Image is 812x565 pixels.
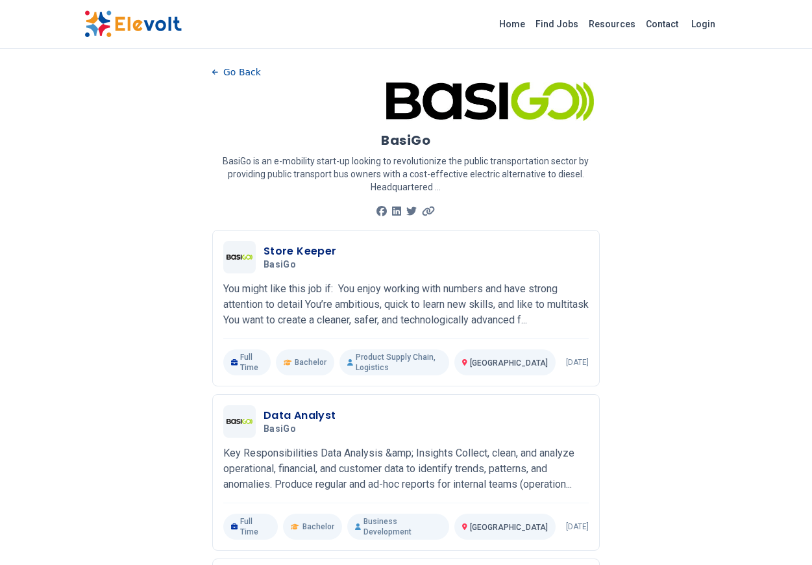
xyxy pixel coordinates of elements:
[212,62,261,82] button: Go Back
[470,523,548,532] span: [GEOGRAPHIC_DATA]
[264,244,337,259] h3: Store Keeper
[339,349,449,375] p: Product Supply Chain, Logistics
[386,82,593,121] img: BasiGo
[84,10,182,38] img: Elevolt
[470,358,548,368] span: [GEOGRAPHIC_DATA]
[223,446,589,492] p: Key Responsibilities Data Analysis &amp; Insights Collect, clean, and analyze operational, financ...
[347,514,450,540] p: Business Development
[566,357,589,368] p: [DATE]
[584,14,641,34] a: Resources
[264,259,296,271] span: BasiGo
[223,349,271,375] p: Full Time
[264,408,336,423] h3: Data Analyst
[302,521,334,532] span: Bachelor
[683,11,723,37] a: Login
[264,423,296,435] span: BasiGo
[295,357,326,368] span: Bachelor
[747,503,812,565] iframe: Chat Widget
[223,405,589,540] a: BasiGoData AnalystBasiGoKey Responsibilities Data Analysis &amp; Insights Collect, clean, and ana...
[530,14,584,34] a: Find Jobs
[494,14,530,34] a: Home
[223,281,589,328] p: You might like this job if: You enjoy working with numbers and have strong attention to detail Yo...
[227,255,252,260] img: BasiGo
[227,419,252,424] img: BasiGo
[223,514,278,540] p: Full Time
[381,131,430,149] h1: BasiGo
[566,521,589,532] p: [DATE]
[212,155,600,194] p: BasiGo is an e-mobility start-up looking to revolutionize the public transportation sector by pro...
[641,14,683,34] a: Contact
[223,241,589,375] a: BasiGoStore KeeperBasiGoYou might like this job if: You enjoy working with numbers and have stron...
